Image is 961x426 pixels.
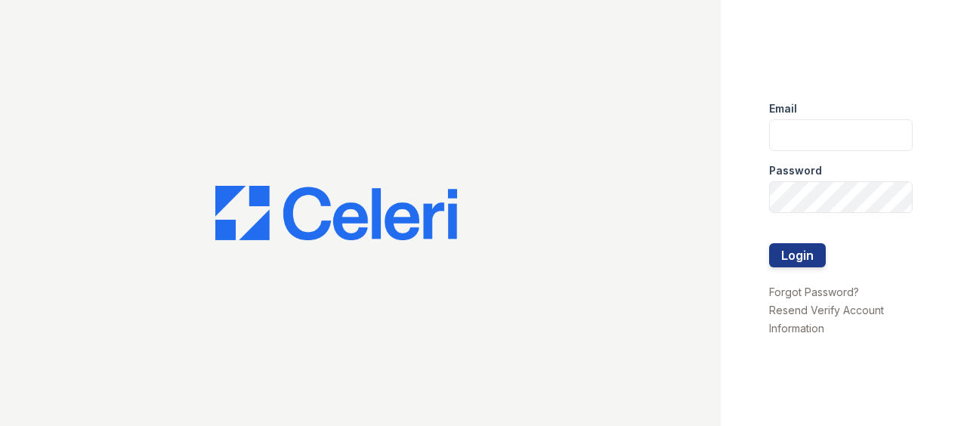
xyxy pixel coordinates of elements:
a: Forgot Password? [769,286,859,298]
button: Login [769,243,826,267]
img: CE_Logo_Blue-a8612792a0a2168367f1c8372b55b34899dd931a85d93a1a3d3e32e68fde9ad4.png [215,186,457,240]
label: Email [769,101,797,116]
a: Resend Verify Account Information [769,304,884,335]
label: Password [769,163,822,178]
